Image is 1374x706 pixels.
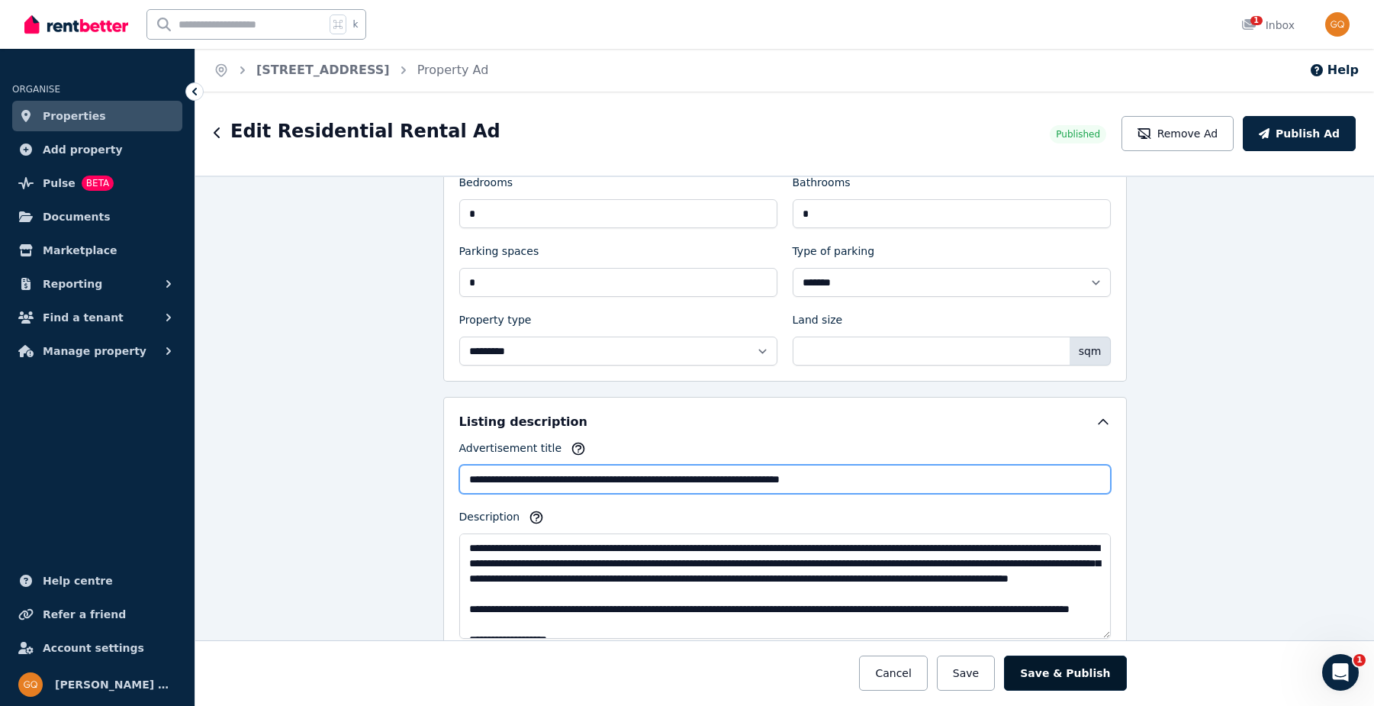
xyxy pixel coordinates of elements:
[1250,16,1263,25] span: 1
[459,509,520,530] label: Description
[12,269,182,299] button: Reporting
[793,175,851,196] label: Bathrooms
[12,84,60,95] span: ORGANISE
[793,312,843,334] label: Land size
[1056,128,1100,140] span: Published
[859,656,927,691] button: Cancel
[12,134,182,165] a: Add property
[417,63,489,77] a: Property Ad
[1004,656,1126,691] button: Save & Publish
[459,312,532,334] label: Property type
[256,63,390,77] a: [STREET_ADDRESS]
[1353,654,1366,666] span: 1
[43,572,113,590] span: Help centre
[43,605,126,624] span: Refer a friend
[459,243,539,265] label: Parking spaces
[43,639,144,657] span: Account settings
[459,440,562,462] label: Advertisement title
[18,672,43,697] img: Gabriela Quintana Vigiola
[230,119,500,143] h1: Edit Residential Rental Ad
[43,174,76,192] span: Pulse
[1121,116,1234,151] button: Remove Ad
[793,243,875,265] label: Type of parking
[82,176,114,191] span: BETA
[1322,654,1359,691] iframe: Intercom live chat
[1325,12,1350,37] img: Gabriela Quintana Vigiola
[12,302,182,333] button: Find a tenant
[43,208,111,226] span: Documents
[12,336,182,366] button: Manage property
[12,101,182,131] a: Properties
[43,342,146,360] span: Manage property
[12,201,182,232] a: Documents
[195,49,507,92] nav: Breadcrumb
[459,413,587,431] h5: Listing description
[937,656,995,691] button: Save
[43,241,117,260] span: Marketplace
[352,18,358,31] span: k
[24,13,128,36] img: RentBetter
[43,107,106,125] span: Properties
[1243,116,1356,151] button: Publish Ad
[12,633,182,663] a: Account settings
[55,675,176,694] span: [PERSON_NAME] Vigiola
[43,140,123,159] span: Add property
[12,235,182,266] a: Marketplace
[12,599,182,630] a: Refer a friend
[43,308,124,327] span: Find a tenant
[12,566,182,596] a: Help centre
[12,168,182,198] a: PulseBETA
[1241,18,1295,33] div: Inbox
[43,275,102,293] span: Reporting
[459,175,513,196] label: Bedrooms
[1309,61,1359,79] button: Help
